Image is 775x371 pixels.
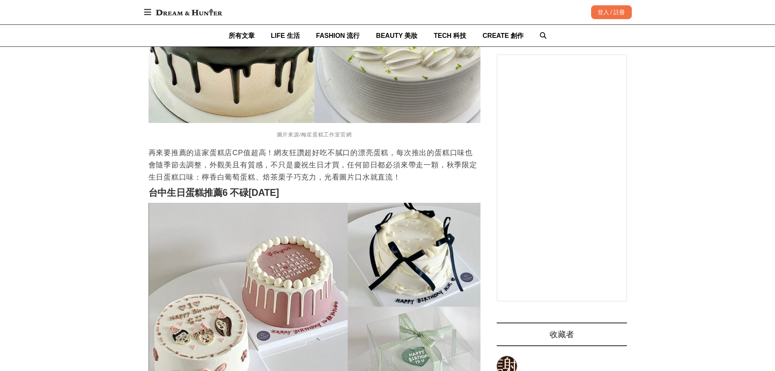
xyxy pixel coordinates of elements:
span: CREATE 創作 [482,32,524,39]
img: Dream & Hunter [152,5,226,20]
a: LIFE 生活 [271,25,300,46]
p: 再來要推薦的這家蛋糕店CP值超高！網友狂讚超好吃不膩口的漂亮蛋糕，每次推出的蛋糕口味也會隨季節去調整，外觀美且有質感，不只是慶祝生日才買，任何節日都必須來帶走一顆，秋季限定生日蛋糕口味：檸香白葡... [148,147,480,183]
span: LIFE 生活 [271,32,300,39]
a: 所有文章 [229,25,255,46]
div: 登入 / 註冊 [591,5,632,19]
span: 所有文章 [229,32,255,39]
span: TECH 科技 [434,32,466,39]
span: FASHION 流行 [316,32,360,39]
a: BEAUTY 美妝 [376,25,417,46]
a: FASHION 流行 [316,25,360,46]
strong: 台中生日蛋糕推薦6 不碌[DATE] [148,187,279,198]
span: BEAUTY 美妝 [376,32,417,39]
a: TECH 科技 [434,25,466,46]
span: 圖片來源/梅笙蛋糕工作室官網 [277,132,352,138]
a: CREATE 創作 [482,25,524,46]
span: 收藏者 [550,330,574,339]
